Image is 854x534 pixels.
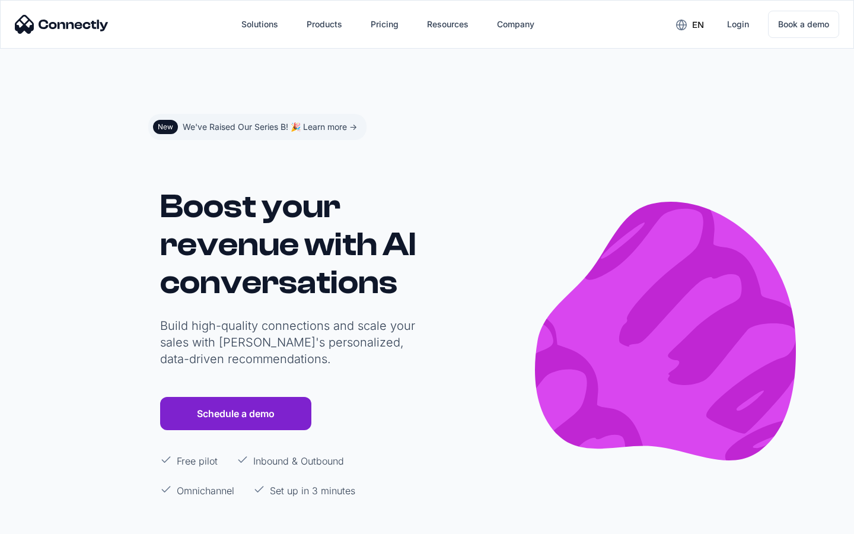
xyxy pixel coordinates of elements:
[24,513,71,530] ul: Language list
[177,454,218,468] p: Free pilot
[12,512,71,530] aside: Language selected: English
[183,119,357,135] div: We've Raised Our Series B! 🎉 Learn more ->
[160,187,421,301] h1: Boost your revenue with AI conversations
[371,16,399,33] div: Pricing
[148,114,367,140] a: NewWe've Raised Our Series B! 🎉 Learn more ->
[361,10,408,39] a: Pricing
[253,454,344,468] p: Inbound & Outbound
[692,17,704,33] div: en
[177,484,234,498] p: Omnichannel
[718,10,759,39] a: Login
[158,122,173,132] div: New
[497,16,534,33] div: Company
[270,484,355,498] p: Set up in 3 minutes
[15,15,109,34] img: Connectly Logo
[307,16,342,33] div: Products
[160,317,421,367] p: Build high-quality connections and scale your sales with [PERSON_NAME]'s personalized, data-drive...
[768,11,839,38] a: Book a demo
[727,16,749,33] div: Login
[241,16,278,33] div: Solutions
[160,397,311,430] a: Schedule a demo
[427,16,469,33] div: Resources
